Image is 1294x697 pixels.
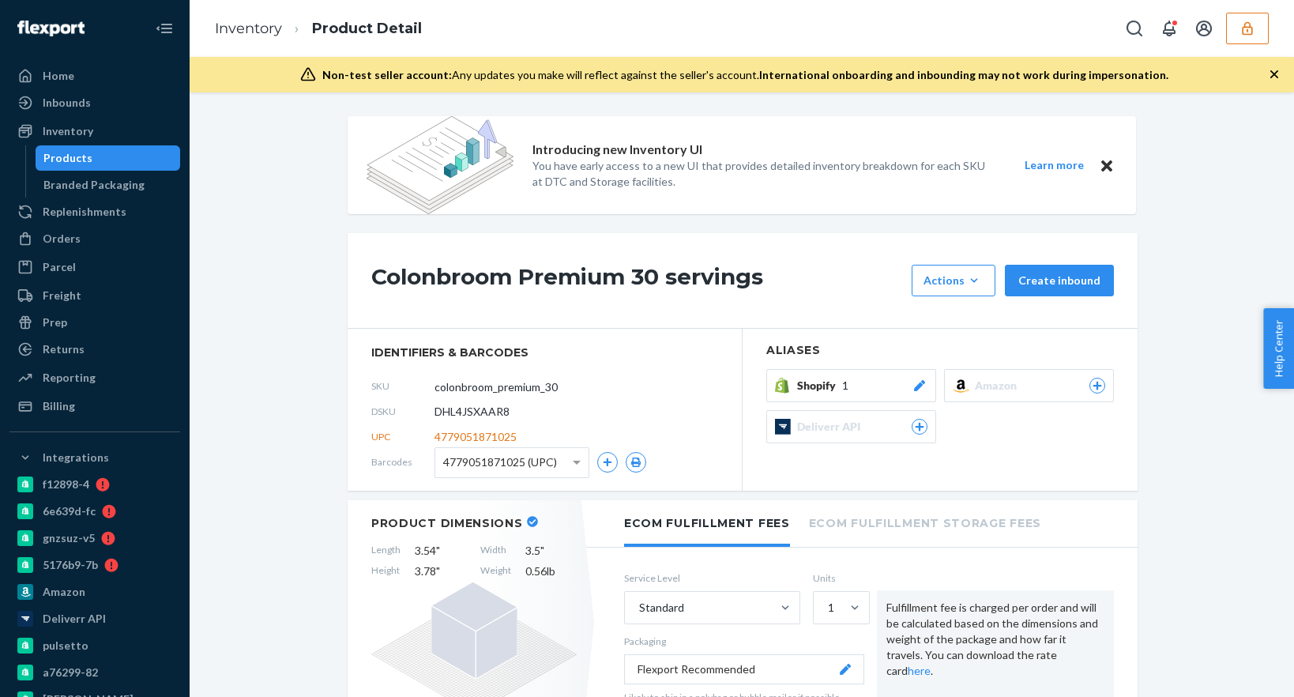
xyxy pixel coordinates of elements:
button: Integrations [9,445,180,470]
div: Products [43,150,92,166]
button: Actions [912,265,995,296]
a: Home [9,63,180,89]
a: f12898-4 [9,472,180,497]
button: Amazon [944,369,1114,402]
button: Deliverr API [766,410,936,443]
div: gnzsuz-v5 [43,530,95,546]
button: Create inbound [1005,265,1114,296]
div: Prep [43,315,67,330]
div: Any updates you make will reflect against the seller's account. [322,67,1168,83]
button: Open notifications [1153,13,1185,44]
span: " [436,564,440,578]
div: Actions [923,273,984,288]
a: Returns [9,337,180,362]
div: f12898-4 [43,477,89,492]
div: Inventory [43,123,93,139]
label: Units [813,571,864,585]
p: Introducing new Inventory UI [532,141,702,159]
li: Ecom Fulfillment Storage Fees [809,500,1041,544]
button: Shopify1 [766,369,936,402]
span: 0.56 lb [525,563,577,579]
span: SKU [371,379,434,393]
span: Shopify [797,378,842,394]
a: Branded Packaging [36,172,181,198]
img: new-reports-banner-icon.82668bd98b6a51aee86340f2a7b77ae3.png [367,116,513,214]
a: Amazon [9,579,180,605]
a: gnzsuz-v5 [9,526,180,551]
button: Open Search Box [1119,13,1150,44]
div: 5176b9-7b [43,557,98,573]
div: Standard [639,600,684,616]
h2: Product Dimensions [371,516,523,530]
a: Product Detail [312,20,422,37]
a: Inventory [9,119,180,144]
span: " [436,544,440,557]
span: " [540,544,544,557]
a: Orders [9,226,180,251]
a: Inventory [215,20,282,37]
span: DSKU [371,405,434,418]
span: Barcodes [371,455,434,469]
h2: Aliases [766,345,1114,356]
div: Amazon [43,584,85,600]
a: Deliverr API [9,606,180,631]
button: Help Center [1263,308,1294,389]
button: Close Navigation [149,13,180,44]
input: 1 [826,600,828,616]
button: Flexport Recommended [624,654,864,684]
span: 4779051871025 [434,429,517,445]
input: Standard [638,600,639,616]
div: Deliverr API [43,611,106,627]
div: Returns [43,341,85,357]
div: pulsetto [43,638,88,654]
a: Products [36,145,181,171]
div: Inbounds [43,95,91,111]
span: identifiers & barcodes [371,345,718,360]
span: 3.54 [415,543,466,559]
a: a76299-82 [9,660,180,685]
span: Length [371,543,401,559]
div: 6e639d-fc [43,503,96,519]
a: 5176b9-7b [9,552,180,578]
div: Branded Packaging [43,177,145,193]
label: Service Level [624,571,800,585]
ol: breadcrumbs [202,6,434,52]
a: Replenishments [9,199,180,224]
img: Flexport logo [17,21,85,36]
li: Ecom Fulfillment Fees [624,500,790,547]
div: Parcel [43,259,76,275]
span: 3.78 [415,563,466,579]
span: Weight [480,563,511,579]
div: Orders [43,231,81,247]
p: Packaging [624,635,864,648]
a: Parcel [9,254,180,280]
span: Amazon [975,378,1023,394]
button: Open account menu [1188,13,1220,44]
div: Billing [43,398,75,414]
div: Home [43,68,74,84]
span: Deliverr API [797,419,867,435]
div: 1 [828,600,834,616]
span: Height [371,563,401,579]
span: 4779051871025 (UPC) [443,449,557,476]
a: Billing [9,394,180,419]
button: Close [1097,156,1117,175]
a: Prep [9,310,180,335]
div: Freight [43,288,81,303]
span: 3.5 [525,543,577,559]
a: Inbounds [9,90,180,115]
span: International onboarding and inbounding may not work during impersonation. [759,68,1168,81]
a: Reporting [9,365,180,390]
a: 6e639d-fc [9,499,180,524]
iframe: Opens a widget where you can chat to one of our agents [1191,650,1278,689]
p: You have early access to a new UI that provides detailed inventory breakdown for each SKU at DTC ... [532,158,995,190]
div: Integrations [43,450,109,465]
div: Replenishments [43,204,126,220]
span: DHL4JSXAAR8 [434,404,510,420]
div: Reporting [43,370,96,386]
a: here [908,664,931,677]
a: pulsetto [9,633,180,658]
h1: Colonbroom Premium 30 servings [371,265,904,296]
div: a76299-82 [43,665,98,680]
